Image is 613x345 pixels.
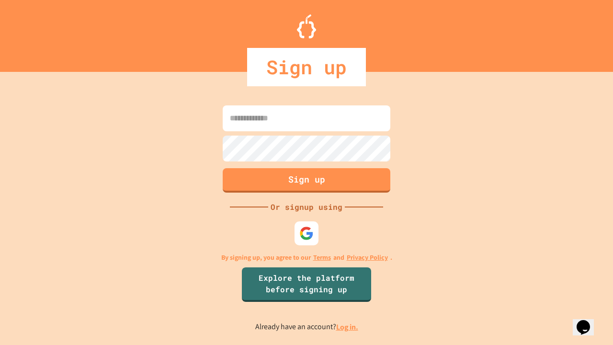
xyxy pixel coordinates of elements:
[223,168,390,193] button: Sign up
[247,48,366,86] div: Sign up
[221,253,392,263] p: By signing up, you agree to our and .
[573,307,603,335] iframe: chat widget
[255,321,358,333] p: Already have an account?
[268,201,345,213] div: Or signup using
[336,322,358,332] a: Log in.
[534,265,603,306] iframe: chat widget
[242,267,371,302] a: Explore the platform before signing up
[297,14,316,38] img: Logo.svg
[347,253,388,263] a: Privacy Policy
[313,253,331,263] a: Terms
[299,226,314,241] img: google-icon.svg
